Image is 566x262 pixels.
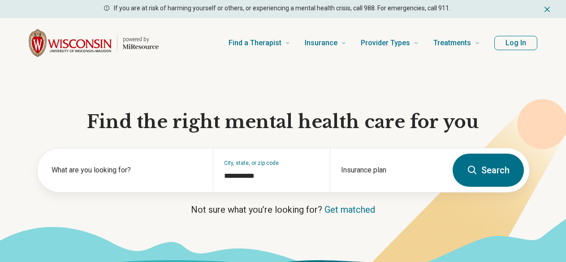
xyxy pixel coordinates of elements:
span: Treatments [433,37,471,49]
button: Search [453,154,524,187]
label: What are you looking for? [52,165,202,176]
h1: Find the right mental health care for you [37,110,530,133]
p: Not sure what you’re looking for? [37,203,530,216]
button: Dismiss [543,4,552,14]
span: Insurance [305,37,337,49]
span: Find a Therapist [229,37,281,49]
p: If you are at risk of harming yourself or others, or experiencing a mental health crisis, call 98... [114,4,450,13]
a: Get matched [324,204,375,215]
a: Find a Therapist [229,25,290,61]
a: Provider Types [361,25,419,61]
a: Home page [29,29,159,57]
p: powered by [123,36,159,43]
a: Treatments [433,25,480,61]
button: Log In [494,36,537,50]
span: Provider Types [361,37,410,49]
a: Insurance [305,25,346,61]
